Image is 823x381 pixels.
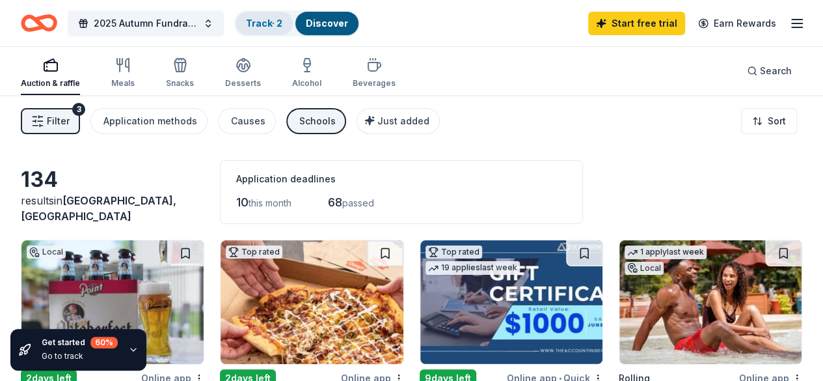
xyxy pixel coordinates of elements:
[306,18,348,29] a: Discover
[741,108,797,134] button: Sort
[111,52,135,95] button: Meals
[218,108,276,134] button: Causes
[221,240,403,364] img: Image for Casey's
[42,351,118,361] div: Go to track
[21,194,176,223] span: in
[166,78,194,89] div: Snacks
[234,10,360,36] button: Track· 2Discover
[231,113,265,129] div: Causes
[42,337,118,348] div: Get started
[21,52,80,95] button: Auction & raffle
[246,18,282,29] a: Track· 2
[27,246,66,259] div: Local
[736,58,802,84] button: Search
[225,52,261,95] button: Desserts
[21,193,204,224] div: results
[47,113,70,129] span: Filter
[236,195,249,209] span: 10
[768,113,786,129] span: Sort
[21,194,176,223] span: [GEOGRAPHIC_DATA], [GEOGRAPHIC_DATA]
[286,108,346,134] button: Schools
[690,12,784,35] a: Earn Rewards
[357,108,440,134] button: Just added
[249,197,291,208] span: this month
[111,78,135,89] div: Meals
[625,246,707,259] div: 1 apply last week
[90,108,208,134] button: Application methods
[420,240,602,364] img: Image for The Accounting Doctor
[353,78,396,89] div: Beverages
[377,115,429,126] span: Just added
[236,171,567,187] div: Application deadlines
[588,12,685,35] a: Start free trial
[21,108,80,134] button: Filter3
[72,103,85,116] div: 3
[425,246,482,259] div: Top rated
[103,113,197,129] div: Application methods
[299,113,336,129] div: Schools
[90,337,118,348] div: 60 %
[425,261,520,275] div: 19 applies last week
[226,246,282,259] div: Top rated
[342,197,374,208] span: passed
[619,240,802,364] img: Image for Chula Vista Resort
[328,195,342,209] span: 68
[292,78,321,89] div: Alcohol
[21,78,80,89] div: Auction & raffle
[166,52,194,95] button: Snacks
[21,8,57,38] a: Home
[21,240,204,364] img: Image for Stevens Point Brewery
[760,63,792,79] span: Search
[21,167,204,193] div: 134
[625,262,664,275] div: Local
[68,10,224,36] button: 2025 Autumn Fundraiser
[292,52,321,95] button: Alcohol
[353,52,396,95] button: Beverages
[225,78,261,89] div: Desserts
[94,16,198,31] span: 2025 Autumn Fundraiser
